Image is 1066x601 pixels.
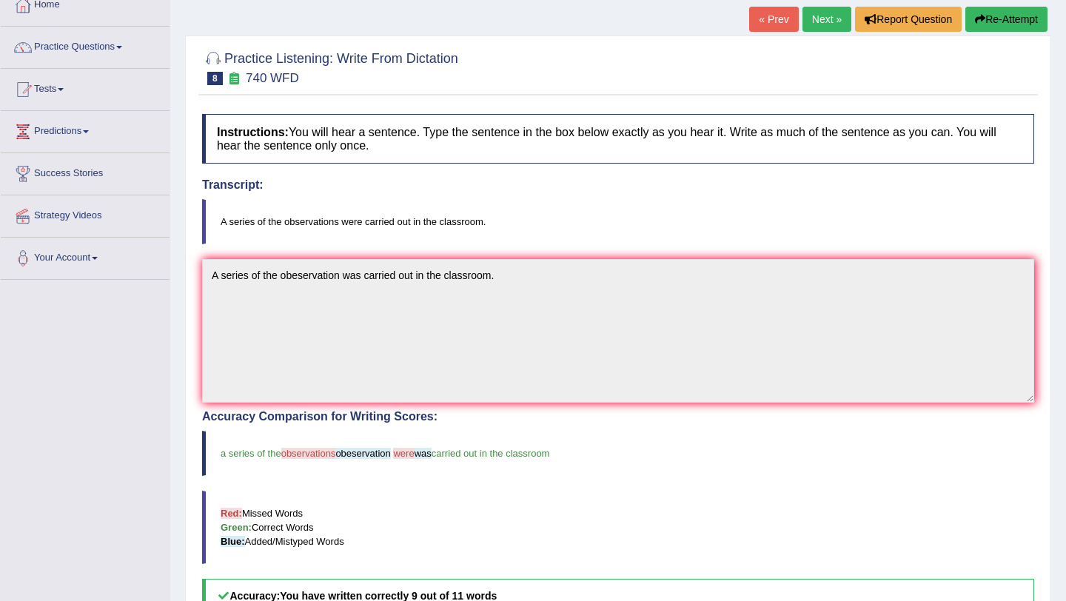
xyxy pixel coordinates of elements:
[335,448,390,459] span: obeservation
[1,195,170,232] a: Strategy Videos
[202,491,1034,564] blockquote: Missed Words Correct Words Added/Mistyped Words
[202,114,1034,164] h4: You will hear a sentence. Type the sentence in the box below exactly as you hear it. Write as muc...
[221,448,281,459] span: a series of the
[202,410,1034,423] h4: Accuracy Comparison for Writing Scores:
[749,7,798,32] a: « Prev
[207,72,223,85] span: 8
[393,448,414,459] span: were
[1,27,170,64] a: Practice Questions
[1,238,170,275] a: Your Account
[281,448,336,459] span: observations
[221,508,242,519] b: Red:
[1,69,170,106] a: Tests
[415,448,432,459] span: was
[802,7,851,32] a: Next »
[432,448,550,459] span: carried out in the classroom
[1,153,170,190] a: Success Stories
[221,536,245,547] b: Blue:
[1,111,170,148] a: Predictions
[965,7,1047,32] button: Re-Attempt
[202,199,1034,244] blockquote: A series of the observations were carried out in the classroom.
[855,7,962,32] button: Report Question
[202,48,458,85] h2: Practice Listening: Write From Dictation
[217,126,289,138] b: Instructions:
[221,522,252,533] b: Green:
[246,71,299,85] small: 740 WFD
[202,178,1034,192] h4: Transcript:
[227,72,242,86] small: Exam occurring question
